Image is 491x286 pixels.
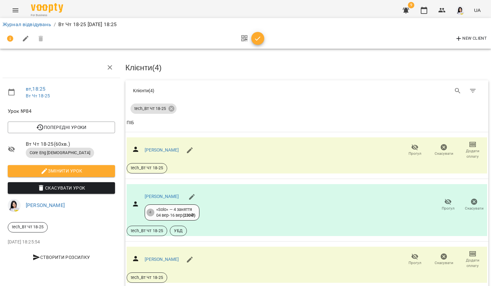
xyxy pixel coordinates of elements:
div: «Solo» — 4 заняття 04 вер - 16 вер [156,207,196,219]
img: Voopty Logo [31,3,63,13]
button: Додати сплату [458,141,487,159]
b: ( 230 ₴ ) [183,213,196,218]
span: tech_Вт Чт 18-25 [127,165,167,171]
img: 2db0e6d87653b6f793ba04c219ce5204.jpg [456,6,465,15]
button: Search [450,83,466,99]
span: UA [474,7,481,14]
li: / [54,21,56,28]
button: Прогул [400,141,429,159]
span: New Client [455,35,487,43]
button: New Client [453,34,488,44]
span: Змінити урок [13,167,110,175]
button: Скасувати [461,196,487,214]
span: Core Eng [DEMOGRAPHIC_DATA] [26,150,94,156]
h3: Клієнти ( 4 ) [125,64,488,72]
div: 4 [147,209,154,216]
span: Прогул [409,260,421,266]
p: [DATE] 18:25:54 [8,239,115,245]
p: Вт Чт 18-25 [DATE] 18:25 [58,21,117,28]
button: Попередні уроки [8,122,115,133]
span: Скасувати Урок [13,184,110,192]
span: tech_Вт Чт 18-25 [127,228,167,234]
div: Table Toolbar [125,80,488,101]
span: Прогул [409,151,421,156]
img: 2db0e6d87653b6f793ba04c219ce5204.jpg [8,199,21,212]
a: [PERSON_NAME] [145,194,179,199]
button: Додати сплату [458,251,487,269]
button: Скасувати Урок [8,182,115,194]
div: Клієнти ( 4 ) [133,87,302,94]
nav: breadcrumb [3,21,488,28]
span: Вт Чт 18-25 ( 60 хв. ) [26,140,115,148]
a: [PERSON_NAME] [145,147,179,153]
a: Вт Чт 18-25 [26,93,50,98]
button: Створити розсилку [8,251,115,263]
span: Створити розсилку [10,253,112,261]
div: tech_Вт Чт 18-25 [130,104,177,114]
span: Прогул [442,206,455,211]
button: Menu [8,3,23,18]
button: Змінити урок [8,165,115,177]
span: tech_Вт Чт 18-25 [130,106,170,112]
button: Фільтр [465,83,481,99]
button: Прогул [400,251,429,269]
span: tech_Вт Чт 18-25 [8,224,47,230]
span: Попередні уроки [13,123,110,131]
span: Додати сплату [462,258,483,269]
span: tech_Вт Чт 18-25 [127,275,167,281]
span: For Business [31,13,63,17]
button: Скасувати [429,251,458,269]
a: Журнал відвідувань [3,21,51,27]
button: Скасувати [429,141,458,159]
a: [PERSON_NAME] [26,202,65,208]
span: ПІБ [127,119,487,127]
div: ПІБ [127,119,134,127]
span: Скасувати [435,260,453,266]
button: Прогул [435,196,461,214]
span: УБД [170,228,186,234]
div: tech_Вт Чт 18-25 [8,222,48,232]
a: [PERSON_NAME] [145,257,179,262]
div: Sort [127,119,134,127]
span: 9 [408,2,414,8]
span: Додати сплату [462,148,483,159]
span: Урок №84 [8,107,115,115]
button: UA [471,4,483,16]
span: Скасувати [435,151,453,156]
a: вт , 18:25 [26,86,45,92]
span: Скасувати [465,206,484,211]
